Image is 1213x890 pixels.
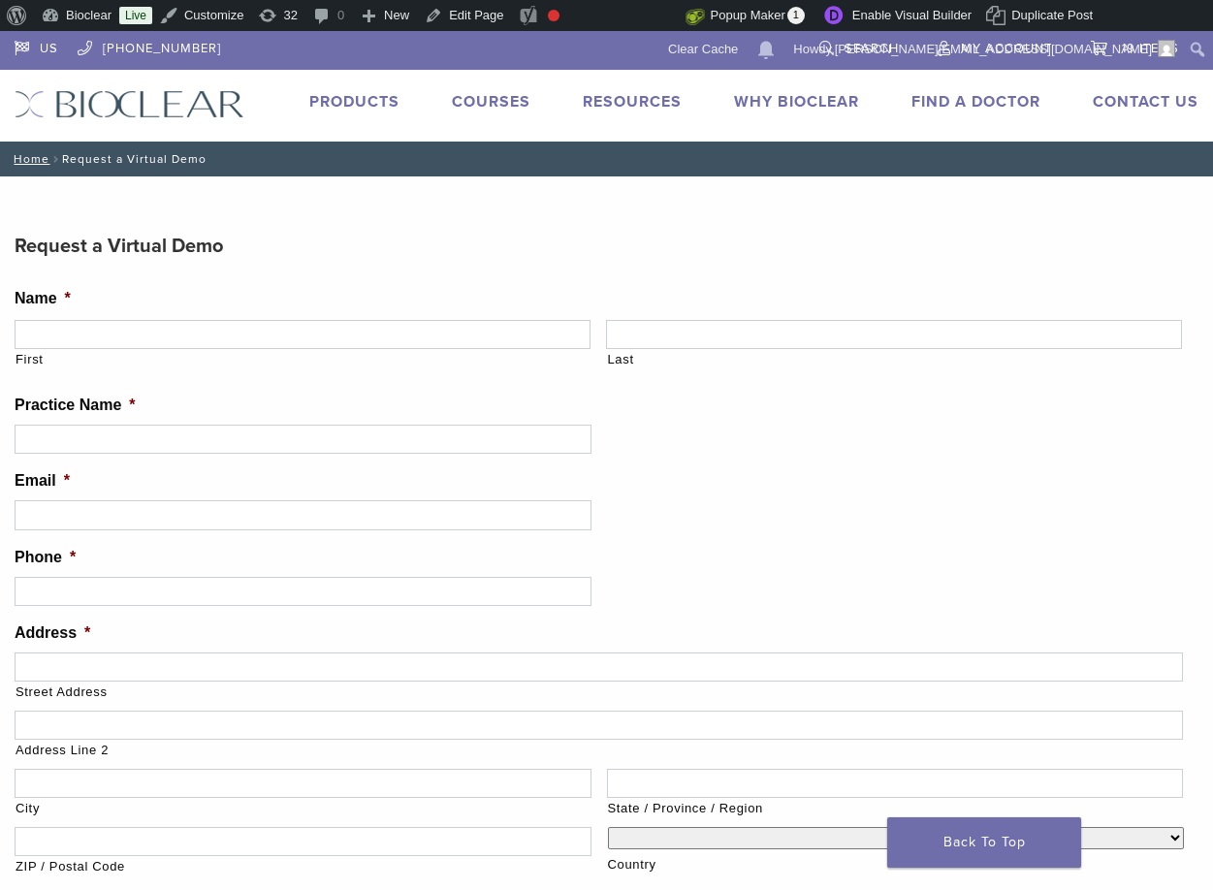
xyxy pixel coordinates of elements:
[16,857,591,876] label: ZIP / Postal Code
[1093,92,1198,111] a: Contact Us
[608,855,1184,874] label: Country
[452,92,530,111] a: Courses
[16,350,591,369] label: First
[787,7,805,24] span: 1
[16,683,1183,702] label: Street Address
[15,471,70,492] label: Email
[16,799,591,818] label: City
[548,10,559,21] div: Focus keyphrase not set
[15,223,1198,270] h3: Request a Virtual Demo
[309,92,399,111] a: Products
[8,152,49,166] a: Home
[49,154,62,164] span: /
[938,31,1052,60] a: My Account
[583,92,682,111] a: Resources
[661,34,746,65] a: Clear Cache
[15,31,58,60] a: US
[1091,31,1179,60] a: 19 items
[119,7,152,24] a: Live
[15,289,71,309] label: Name
[78,31,221,60] a: [PHONE_NUMBER]
[607,350,1182,369] label: Last
[16,741,1183,760] label: Address Line 2
[15,548,76,568] label: Phone
[786,34,1183,65] a: Howdy,
[608,799,1184,818] label: State / Province / Region
[835,42,1152,56] span: [PERSON_NAME][EMAIL_ADDRESS][DOMAIN_NAME]
[15,396,136,416] label: Practice Name
[15,623,90,644] label: Address
[887,817,1081,868] a: Back To Top
[15,90,244,118] img: Bioclear
[911,92,1040,111] a: Find A Doctor
[577,5,686,28] img: Views over 48 hours. Click for more Jetpack Stats.
[734,92,859,111] a: Why Bioclear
